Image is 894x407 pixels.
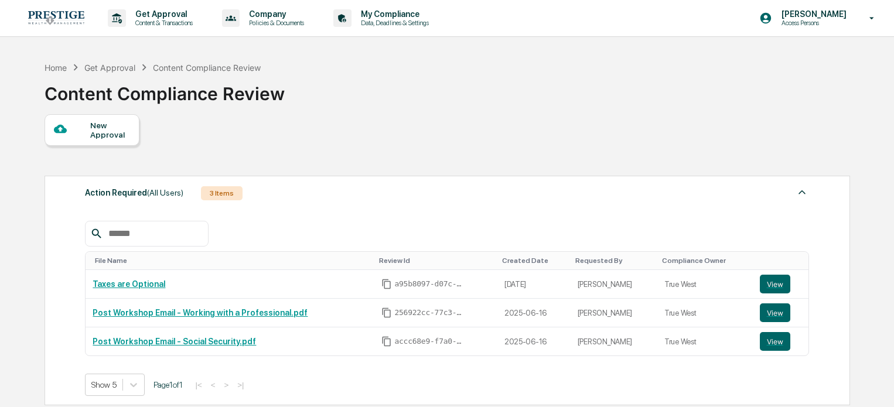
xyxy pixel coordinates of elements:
[240,19,310,27] p: Policies & Documents
[95,256,370,265] div: Toggle SortBy
[571,327,657,355] td: [PERSON_NAME]
[45,63,67,73] div: Home
[192,380,205,390] button: |<
[85,185,183,200] div: Action Required
[28,11,84,25] img: logo
[497,327,571,355] td: 2025-06-16
[502,256,566,265] div: Toggle SortBy
[207,380,219,390] button: <
[857,368,888,400] iframe: Open customer support
[760,332,790,351] button: View
[760,303,790,322] button: View
[90,121,129,139] div: New Approval
[201,186,243,200] div: 3 Items
[760,332,802,351] a: View
[394,337,465,346] span: accc68e9-f7a0-44b2-b4a3-ede2a8d78468
[760,303,802,322] a: View
[352,9,435,19] p: My Compliance
[575,256,653,265] div: Toggle SortBy
[352,19,435,27] p: Data, Deadlines & Settings
[571,270,657,299] td: [PERSON_NAME]
[394,279,465,289] span: a95b8097-d07c-4bbc-8bc9-c6666d58090a
[760,275,790,293] button: View
[762,256,804,265] div: Toggle SortBy
[795,185,809,199] img: caret
[153,380,183,389] span: Page 1 of 1
[657,327,753,355] td: True West
[153,63,261,73] div: Content Compliance Review
[657,270,753,299] td: True West
[497,299,571,327] td: 2025-06-16
[497,270,571,299] td: [DATE]
[93,308,308,317] a: Post Workshop Email - Working with a Professional.pdf
[126,19,199,27] p: Content & Transactions
[571,299,657,327] td: [PERSON_NAME]
[147,188,183,197] span: (All Users)
[772,9,852,19] p: [PERSON_NAME]
[381,279,392,289] span: Copy Id
[93,337,256,346] a: Post Workshop Email - Social Security.pdf
[379,256,492,265] div: Toggle SortBy
[381,336,392,347] span: Copy Id
[220,380,232,390] button: >
[240,9,310,19] p: Company
[772,19,852,27] p: Access Persons
[45,74,285,104] div: Content Compliance Review
[662,256,748,265] div: Toggle SortBy
[394,308,465,317] span: 256922cc-77c3-4945-a205-11fcfdbfd03b
[126,9,199,19] p: Get Approval
[234,380,247,390] button: >|
[760,275,802,293] a: View
[381,307,392,318] span: Copy Id
[657,299,753,327] td: True West
[93,279,165,289] a: Taxes are Optional
[84,63,135,73] div: Get Approval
